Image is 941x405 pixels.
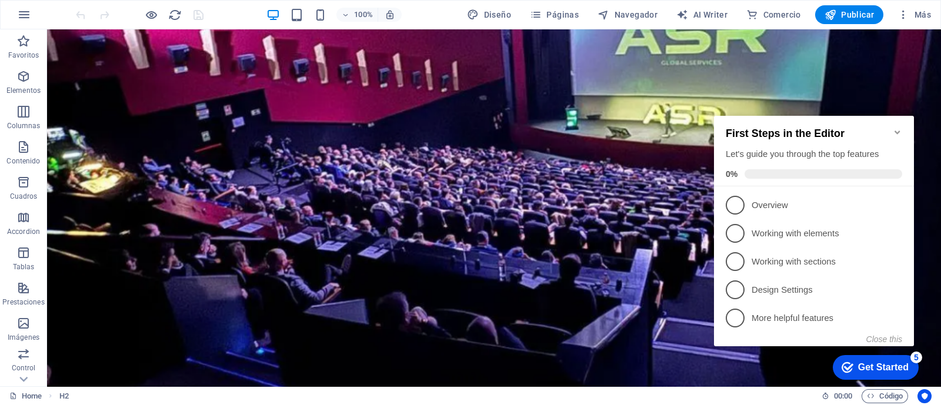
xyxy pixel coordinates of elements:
li: Design Settings [5,177,205,205]
span: : [842,391,844,400]
nav: breadcrumb [59,389,69,403]
a: Haz clic para cancelar la selección y doble clic para abrir páginas [9,389,42,403]
li: Working with sections [5,149,205,177]
div: 5 [201,253,213,265]
p: Working with elements [42,129,183,141]
div: Minimize checklist [183,29,193,38]
button: Comercio [742,5,806,24]
span: Haz clic para seleccionar y doble clic para editar [59,389,69,403]
button: Usercentrics [917,389,932,403]
button: Páginas [525,5,583,24]
button: Navegador [593,5,662,24]
span: 00 00 [834,389,852,403]
li: More helpful features [5,205,205,233]
button: Más [893,5,936,24]
p: Tablas [13,262,35,272]
div: Let's guide you through the top features [16,49,193,62]
h6: Tiempo de la sesión [822,389,853,403]
button: 100% [336,8,378,22]
button: Código [862,389,908,403]
li: Working with elements [5,121,205,149]
p: Favoritos [8,51,39,60]
p: Overview [42,101,183,113]
div: Diseño (Ctrl+Alt+Y) [462,5,516,24]
button: Publicar [815,5,884,24]
p: Cuadros [10,192,38,201]
button: Haz clic para salir del modo de previsualización y seguir editando [144,8,158,22]
p: Design Settings [42,185,183,198]
span: 0% [16,71,35,80]
h2: First Steps in the Editor [16,29,193,41]
p: Working with sections [42,157,183,169]
p: More helpful features [42,213,183,226]
span: AI Writer [676,9,728,21]
p: Accordion [7,227,40,236]
i: Al redimensionar, ajustar el nivel de zoom automáticamente para ajustarse al dispositivo elegido. [385,9,395,20]
span: Comercio [746,9,801,21]
p: Elementos [6,86,41,95]
button: Diseño [462,5,516,24]
div: Get Started [149,263,199,274]
p: Contenido [6,156,40,166]
h6: 100% [354,8,373,22]
i: Volver a cargar página [168,8,182,22]
p: Prestaciones [2,297,44,307]
span: Publicar [825,9,875,21]
span: Páginas [530,9,579,21]
button: Close this [157,236,193,245]
p: Columnas [7,121,41,130]
button: AI Writer [672,5,732,24]
p: Imágenes [8,333,39,342]
button: reload [168,8,182,22]
span: Diseño [467,9,511,21]
span: Más [897,9,931,21]
span: Código [867,389,903,403]
span: Navegador [598,9,658,21]
li: Overview [5,92,205,121]
div: Get Started 5 items remaining, 0% complete [124,256,209,281]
